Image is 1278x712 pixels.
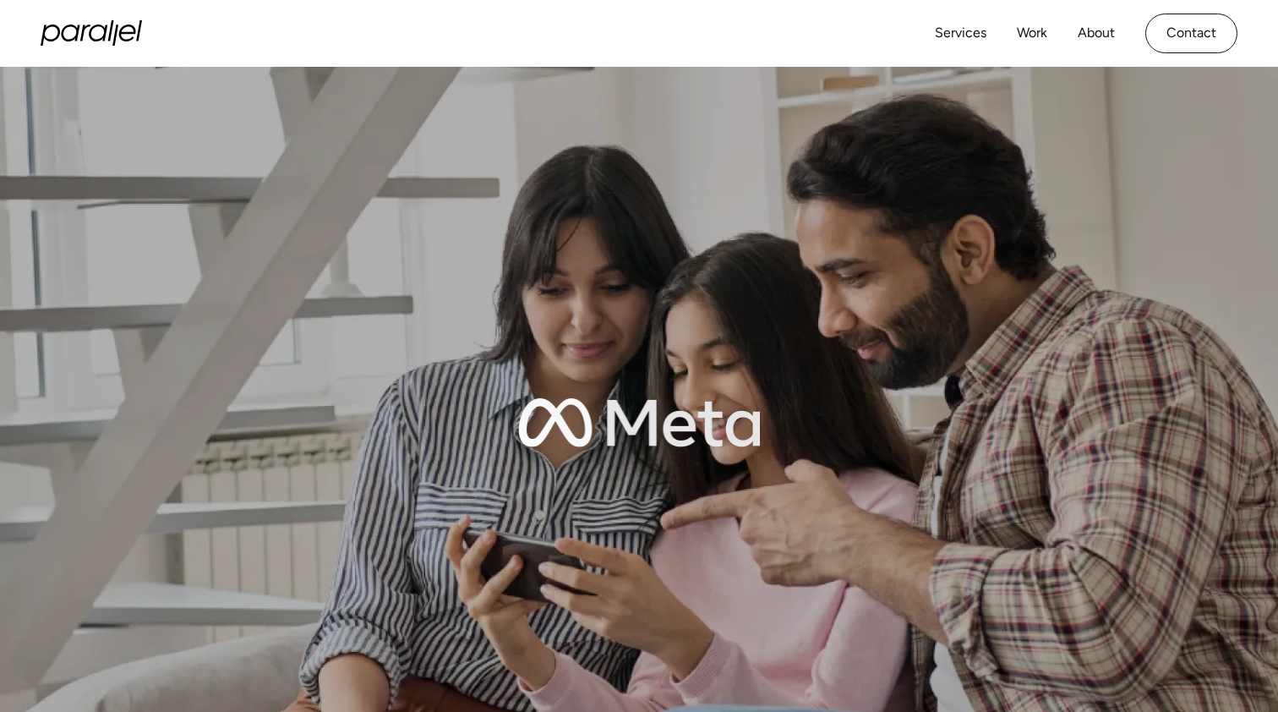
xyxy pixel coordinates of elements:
a: Services [935,21,986,46]
a: About [1078,21,1115,46]
a: Work [1017,21,1047,46]
a: Contact [1145,14,1237,53]
img: Meta logo [513,352,765,495]
a: home [41,20,142,46]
